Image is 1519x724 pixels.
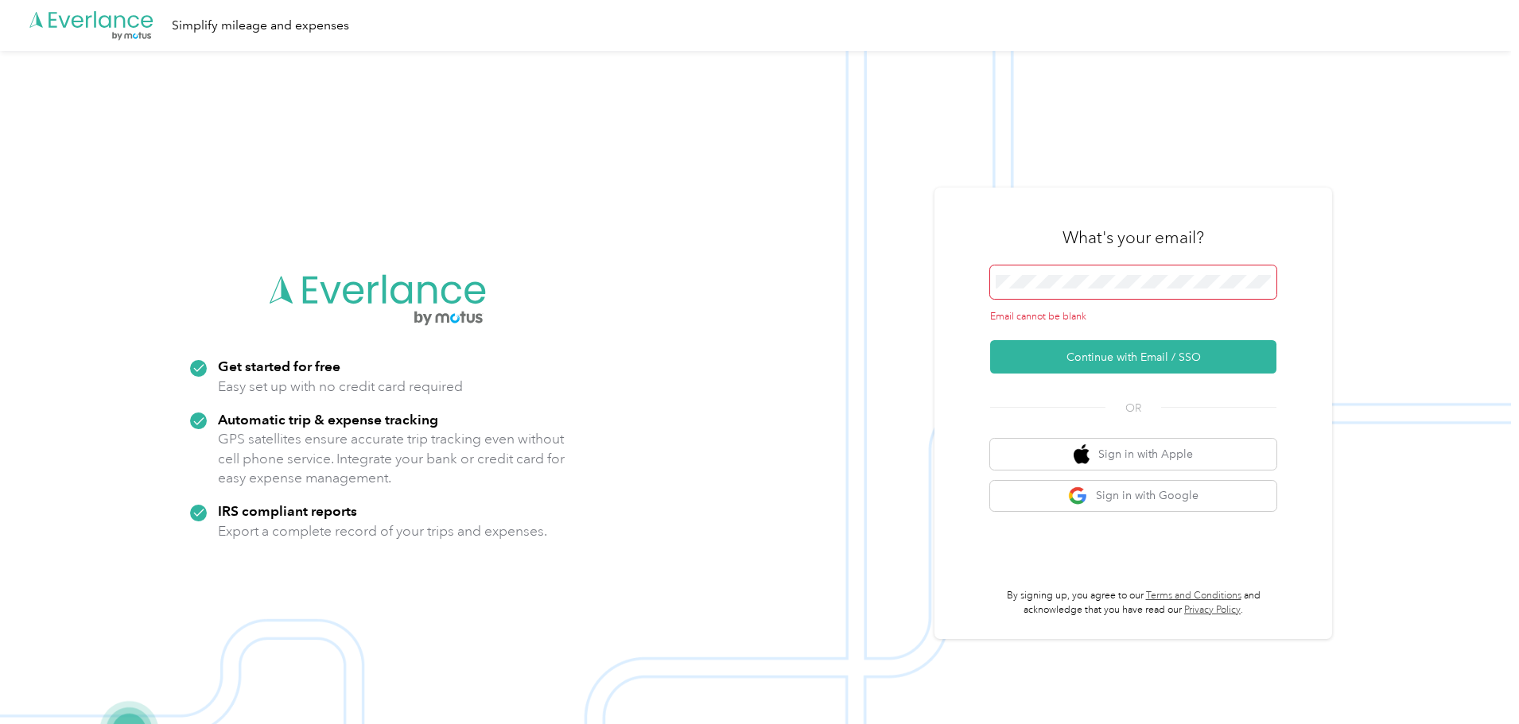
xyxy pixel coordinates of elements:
[218,358,340,374] strong: Get started for free
[1146,590,1241,602] a: Terms and Conditions
[1105,400,1161,416] span: OR
[218,521,547,541] p: Export a complete record of your trips and expenses.
[1068,486,1088,506] img: google logo
[1184,604,1241,616] a: Privacy Policy
[990,310,1276,324] div: Email cannot be blank
[990,439,1276,470] button: apple logoSign in with Apple
[1063,226,1204,249] h3: What's your email?
[990,340,1276,374] button: Continue with Email / SSO
[990,589,1276,617] p: By signing up, you agree to our and acknowledge that you have read our .
[1074,444,1090,464] img: apple logo
[218,411,438,428] strong: Automatic trip & expense tracking
[218,502,357,519] strong: IRS compliant reports
[218,429,565,488] p: GPS satellites ensure accurate trip tracking even without cell phone service. Integrate your bank...
[218,377,463,397] p: Easy set up with no credit card required
[172,16,349,36] div: Simplify mileage and expenses
[990,481,1276,512] button: google logoSign in with Google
